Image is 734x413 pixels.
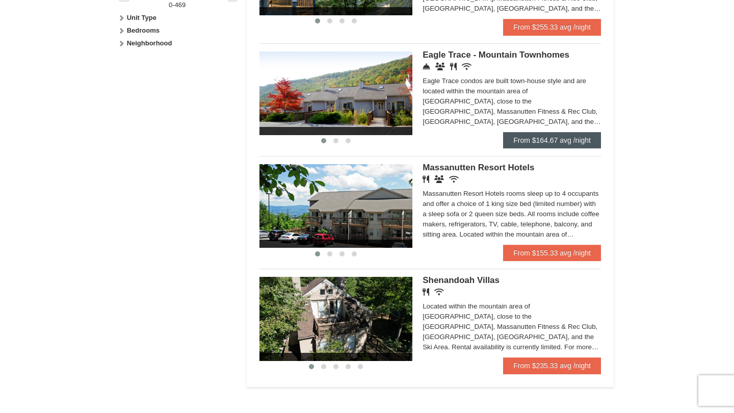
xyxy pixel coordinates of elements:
[503,245,601,261] a: From $155.33 avg /night
[175,1,186,9] span: 469
[434,288,444,296] i: Wireless Internet (free)
[503,132,601,148] a: From $164.67 avg /night
[423,76,601,127] div: Eagle Trace condos are built town-house style and are located within the mountain area of [GEOGRA...
[462,63,471,70] i: Wireless Internet (free)
[423,301,601,352] div: Located within the mountain area of [GEOGRAPHIC_DATA], close to the [GEOGRAPHIC_DATA], Massanutte...
[127,39,172,47] strong: Neighborhood
[503,357,601,374] a: From $235.33 avg /night
[435,63,445,70] i: Conference Facilities
[127,27,160,34] strong: Bedrooms
[423,288,429,296] i: Restaurant
[423,275,500,285] span: Shenandoah Villas
[503,19,601,35] a: From $255.33 avg /night
[169,1,172,9] span: 0
[423,189,601,240] div: Massanutten Resort Hotels rooms sleep up to 4 occupants and offer a choice of 1 king size bed (li...
[434,175,444,183] i: Banquet Facilities
[127,14,156,21] strong: Unit Type
[449,175,459,183] i: Wireless Internet (free)
[423,63,430,70] i: Concierge Desk
[423,50,569,60] span: Eagle Trace - Mountain Townhomes
[423,163,534,172] span: Massanutten Resort Hotels
[423,175,429,183] i: Restaurant
[450,63,457,70] i: Restaurant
